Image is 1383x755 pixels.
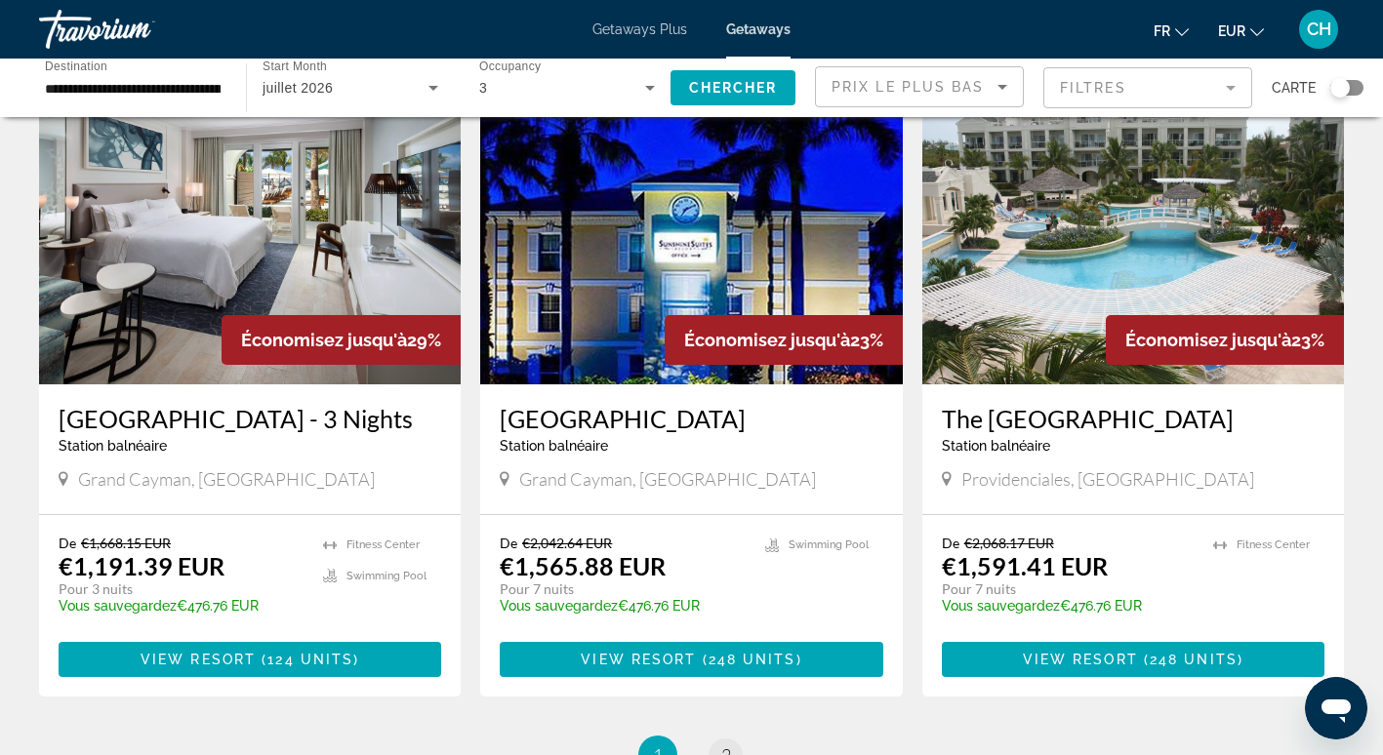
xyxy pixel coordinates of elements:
[500,642,882,677] button: View Resort(248 units)
[1305,677,1367,739] iframe: Bouton de lancement de la fenêtre de messagerie
[59,535,76,551] span: De
[696,652,801,667] span: ( )
[961,468,1254,490] span: Providenciales, [GEOGRAPHIC_DATA]
[263,80,333,96] span: juillet 2026
[59,598,304,614] p: €476.76 EUR
[726,21,791,37] a: Getaways
[942,642,1324,677] button: View Resort(248 units)
[519,468,816,490] span: Grand Cayman, [GEOGRAPHIC_DATA]
[256,652,359,667] span: ( )
[1125,330,1291,350] span: Économisez jusqu'à
[500,404,882,433] a: [GEOGRAPHIC_DATA]
[1272,74,1316,101] span: Carte
[964,535,1054,551] span: €2,068.17 EUR
[222,315,461,365] div: 29%
[832,79,985,95] span: Prix ​​le plus bas
[1106,315,1344,365] div: 23%
[59,404,441,433] a: [GEOGRAPHIC_DATA] - 3 Nights
[500,598,745,614] p: €476.76 EUR
[1154,23,1170,39] span: fr
[263,60,327,73] span: Start Month
[922,72,1344,384] img: RGG6E01X.jpg
[480,72,902,384] img: RGG9E01X.jpg
[1218,23,1245,39] span: EUR
[346,570,427,582] span: Swimming Pool
[39,72,461,384] img: RN50I01X.jpg
[500,580,745,598] p: Pour 7 nuits
[1150,652,1238,667] span: 248 units
[1307,20,1331,39] span: CH
[665,315,903,365] div: 23%
[689,80,778,96] span: Chercher
[241,330,407,350] span: Économisez jusqu'à
[592,21,687,37] a: Getaways Plus
[684,330,850,350] span: Économisez jusqu'à
[942,404,1324,433] a: The [GEOGRAPHIC_DATA]
[942,438,1050,454] span: Station balnéaire
[78,468,375,490] span: Grand Cayman, [GEOGRAPHIC_DATA]
[45,60,107,72] span: Destination
[1154,17,1189,45] button: Change language
[500,535,517,551] span: De
[1237,538,1310,551] span: Fitness Center
[39,4,234,55] a: Travorium
[346,538,420,551] span: Fitness Center
[522,535,612,551] span: €2,042.64 EUR
[500,598,618,614] span: Vous sauvegardez
[942,535,959,551] span: De
[267,652,353,667] span: 124 units
[1043,66,1252,109] button: Filter
[942,580,1194,598] p: Pour 7 nuits
[500,438,608,454] span: Station balnéaire
[709,652,796,667] span: 248 units
[1023,652,1138,667] span: View Resort
[1218,17,1264,45] button: Change currency
[479,80,487,96] span: 3
[789,538,869,551] span: Swimming Pool
[81,535,171,551] span: €1,668.15 EUR
[59,580,304,598] p: Pour 3 nuits
[59,438,167,454] span: Station balnéaire
[59,642,441,677] button: View Resort(124 units)
[942,598,1194,614] p: €476.76 EUR
[942,551,1108,580] p: €1,591.41 EUR
[832,75,1007,99] mat-select: Sort by
[1138,652,1243,667] span: ( )
[59,598,177,614] span: Vous sauvegardez
[942,598,1060,614] span: Vous sauvegardez
[1293,9,1344,50] button: User Menu
[581,652,696,667] span: View Resort
[141,652,256,667] span: View Resort
[671,70,795,105] button: Chercher
[479,60,541,73] span: Occupancy
[59,551,224,580] p: €1,191.39 EUR
[500,551,666,580] p: €1,565.88 EUR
